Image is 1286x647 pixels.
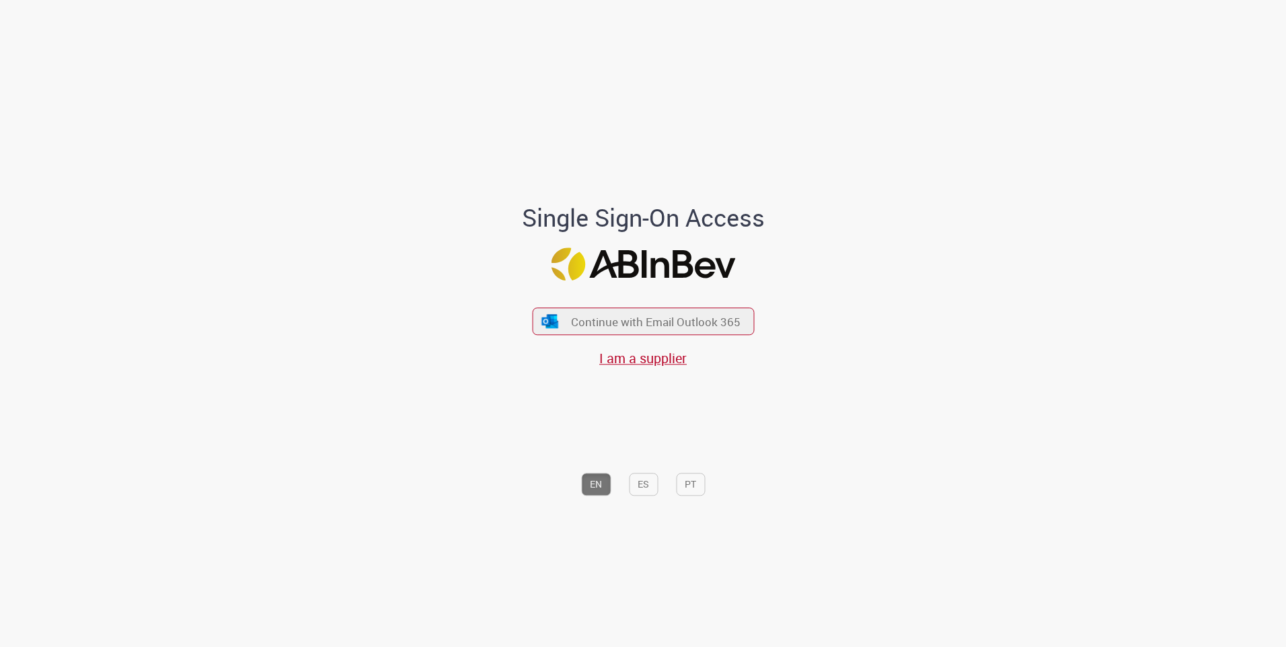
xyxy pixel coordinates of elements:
button: PT [676,473,705,496]
button: ES [629,473,658,496]
button: EN [581,473,611,496]
h1: Single Sign-On Access [457,205,830,232]
span: Continue with Email Outlook 365 [571,314,741,330]
button: ícone Azure/Microsoft 360 Continue with Email Outlook 365 [532,307,754,335]
img: Logo ABInBev [551,248,735,280]
a: I am a supplier [599,350,687,368]
img: ícone Azure/Microsoft 360 [541,314,560,328]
